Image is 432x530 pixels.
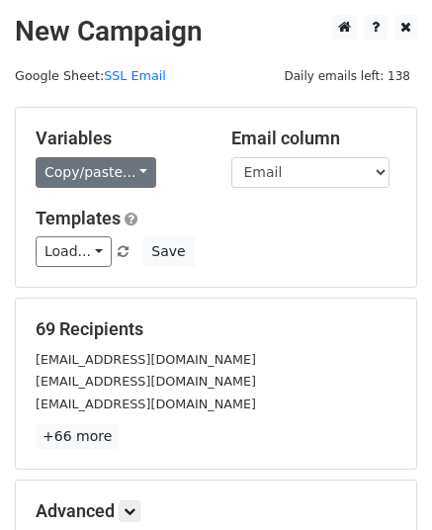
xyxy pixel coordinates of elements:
small: [EMAIL_ADDRESS][DOMAIN_NAME] [36,374,256,389]
a: Copy/paste... [36,157,156,188]
button: Save [142,236,194,267]
a: Templates [36,208,121,228]
a: Daily emails left: 138 [277,68,417,83]
h2: New Campaign [15,15,417,48]
small: [EMAIL_ADDRESS][DOMAIN_NAME] [36,397,256,411]
small: [EMAIL_ADDRESS][DOMAIN_NAME] [36,352,256,367]
a: SSL Email [104,68,166,83]
h5: Email column [231,128,397,149]
a: +66 more [36,424,119,449]
small: Google Sheet: [15,68,166,83]
h5: Advanced [36,500,396,522]
iframe: Chat Widget [333,435,432,530]
h5: 69 Recipients [36,318,396,340]
a: Load... [36,236,112,267]
span: Daily emails left: 138 [277,65,417,87]
h5: Variables [36,128,202,149]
